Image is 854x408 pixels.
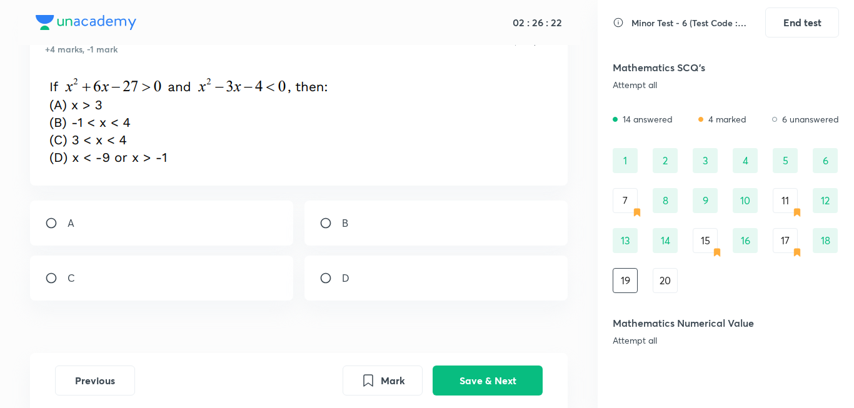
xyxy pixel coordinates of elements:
p: 4 marked [708,112,746,126]
p: D [342,271,349,286]
div: 11 [773,188,798,213]
div: 3 [693,148,718,173]
h6: +4 marks, -1 mark [45,42,118,56]
p: 6 unanswered [782,112,839,126]
div: 9 [693,188,718,213]
p: A [68,216,74,231]
div: 5 [773,148,798,173]
div: 19 [613,268,638,293]
p: 14 answered [623,112,673,126]
button: Previous [55,366,135,396]
div: 13 [613,228,638,253]
h5: 02 : [513,16,530,29]
div: 1 [613,148,638,173]
button: Save & Next [433,366,543,396]
button: End test [765,7,839,37]
h6: Minor Test - 6 (Test Code : 113006) [631,16,758,29]
h5: Mathematics SCQ's [613,60,771,75]
p: B [342,216,348,231]
div: 8 [653,188,678,213]
div: 17 [773,228,798,253]
p: C [68,271,75,286]
div: 2 [653,148,678,173]
div: 15 [693,228,718,253]
div: 16 [733,228,758,253]
img: 04-10-25-11:22:46-AM [45,71,336,167]
div: 18 [813,228,838,253]
h5: 22 [548,16,562,29]
div: 7 [613,188,638,213]
div: 10 [733,188,758,213]
h5: Mathematics Numerical Value [613,316,771,331]
div: 20 [653,268,678,293]
h5: 26 : [530,16,548,29]
div: 4 [733,148,758,173]
div: 12 [813,188,838,213]
div: 14 [653,228,678,253]
div: Attempt all [613,336,771,346]
div: Attempt all [613,80,771,90]
button: Mark [343,366,423,396]
div: 6 [813,148,838,173]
